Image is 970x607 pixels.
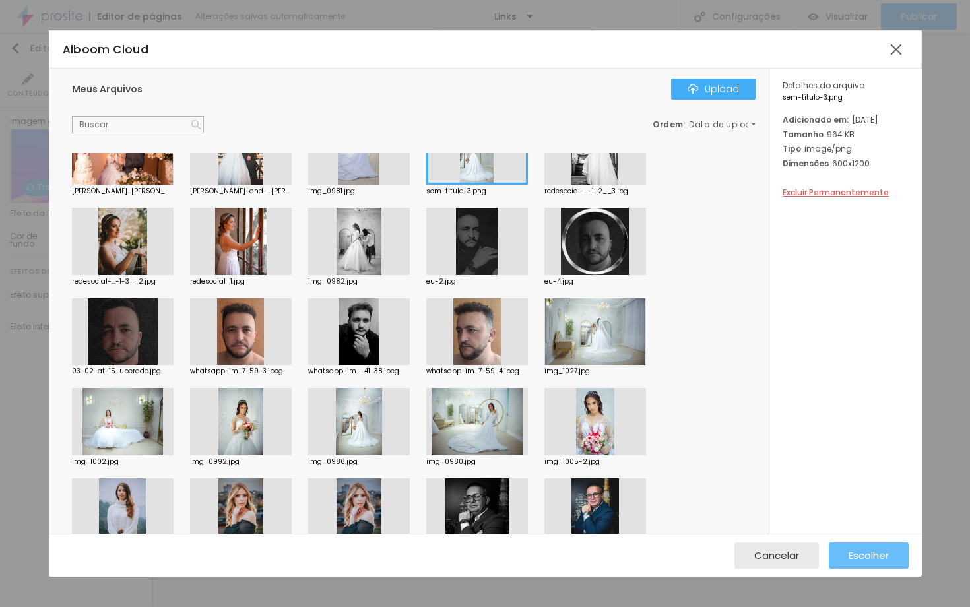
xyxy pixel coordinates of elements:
div: whatsapp-im...7-59-4.jpeg [426,368,528,375]
div: sem-titulo-3.png [426,188,528,195]
span: Meus Arquivos [72,82,143,96]
div: Upload [688,84,739,94]
div: img_1005-2.jpg [544,459,646,465]
div: img_0980.jpg [426,459,528,465]
span: Excluir Permanentemente [783,187,889,198]
span: Alboom Cloud [63,42,149,57]
div: [DATE] [783,114,908,125]
span: Cancelar [754,550,799,561]
div: whatsapp-im...7-59-3.jpeg [190,368,292,375]
img: Icone [688,84,698,94]
span: Dimensões [783,158,829,169]
span: sem-titulo-3.png [783,94,908,101]
div: img_0982.jpg [308,278,410,285]
div: img_0992.jpg [190,459,292,465]
div: 03-02-at-15...uperado.jpg [72,368,174,375]
span: Escolher [849,550,889,561]
div: whatsapp-im...-41-38.jpeg [308,368,410,375]
div: redesocial-...-1-3__2.jpg [72,278,174,285]
span: Tipo [783,143,801,154]
div: 964 KB [783,129,908,140]
div: redesocial-...-1-2__3.jpg [544,188,646,195]
img: Icone [191,120,201,129]
div: [PERSON_NAME]...[PERSON_NAME]-797.jpg [72,188,174,195]
input: Buscar [72,116,204,133]
div: img_0981.jpg [308,188,410,195]
div: img_1002.jpg [72,459,174,465]
span: Data de upload [689,121,758,129]
button: Escolher [829,542,909,569]
div: img_1027.jpg [544,368,646,375]
button: IconeUpload [671,79,756,100]
div: eu-4.jpg [544,278,646,285]
div: [PERSON_NAME]-and-...[PERSON_NAME]-424.jpg [190,188,292,195]
div: img_0986.jpg [308,459,410,465]
div: 600x1200 [783,158,908,169]
div: redesocial_1.jpg [190,278,292,285]
span: Tamanho [783,129,824,140]
div: : [653,121,756,129]
div: image/png [783,143,908,154]
div: eu-2.jpg [426,278,528,285]
span: Adicionado em: [783,114,849,125]
button: Cancelar [734,542,819,569]
span: Ordem [653,119,684,130]
span: Detalhes do arquivo [783,80,864,91]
